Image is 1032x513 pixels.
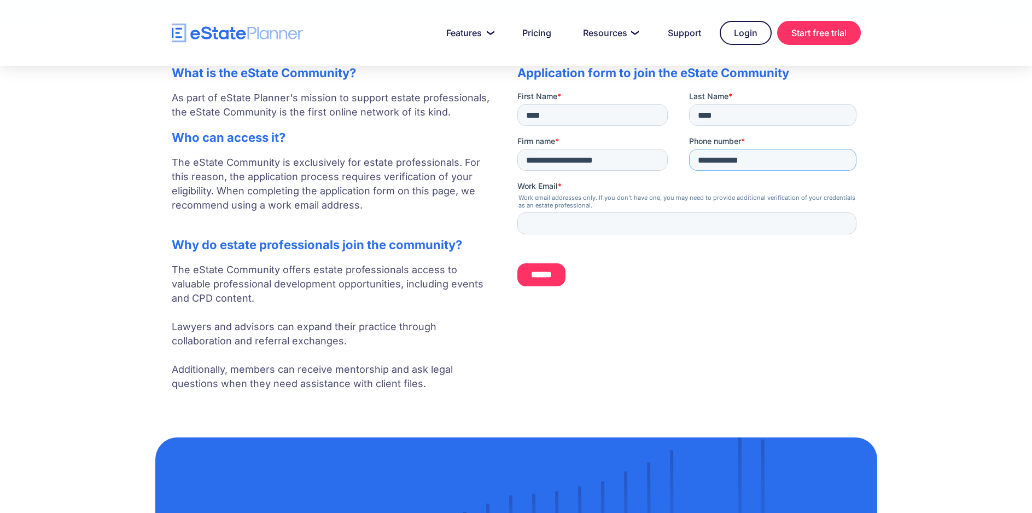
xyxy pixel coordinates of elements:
p: The eState Community offers estate professionals access to valuable professional development oppo... [172,263,495,391]
h2: Why do estate professionals join the community? [172,238,495,252]
a: home [172,24,303,43]
h2: Who can access it? [172,130,495,145]
a: Support [655,22,714,44]
a: Features [433,22,504,44]
iframe: Form 0 [517,91,861,296]
a: Start free trial [777,21,861,45]
h2: What is the eState Community? [172,66,495,80]
a: Pricing [509,22,564,44]
h2: Application form to join the eState Community [517,66,861,80]
a: Resources [570,22,649,44]
p: As part of eState Planner's mission to support estate professionals, the eState Community is the ... [172,91,495,119]
p: The eState Community is exclusively for estate professionals. For this reason, the application pr... [172,155,495,227]
a: Login [720,21,772,45]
